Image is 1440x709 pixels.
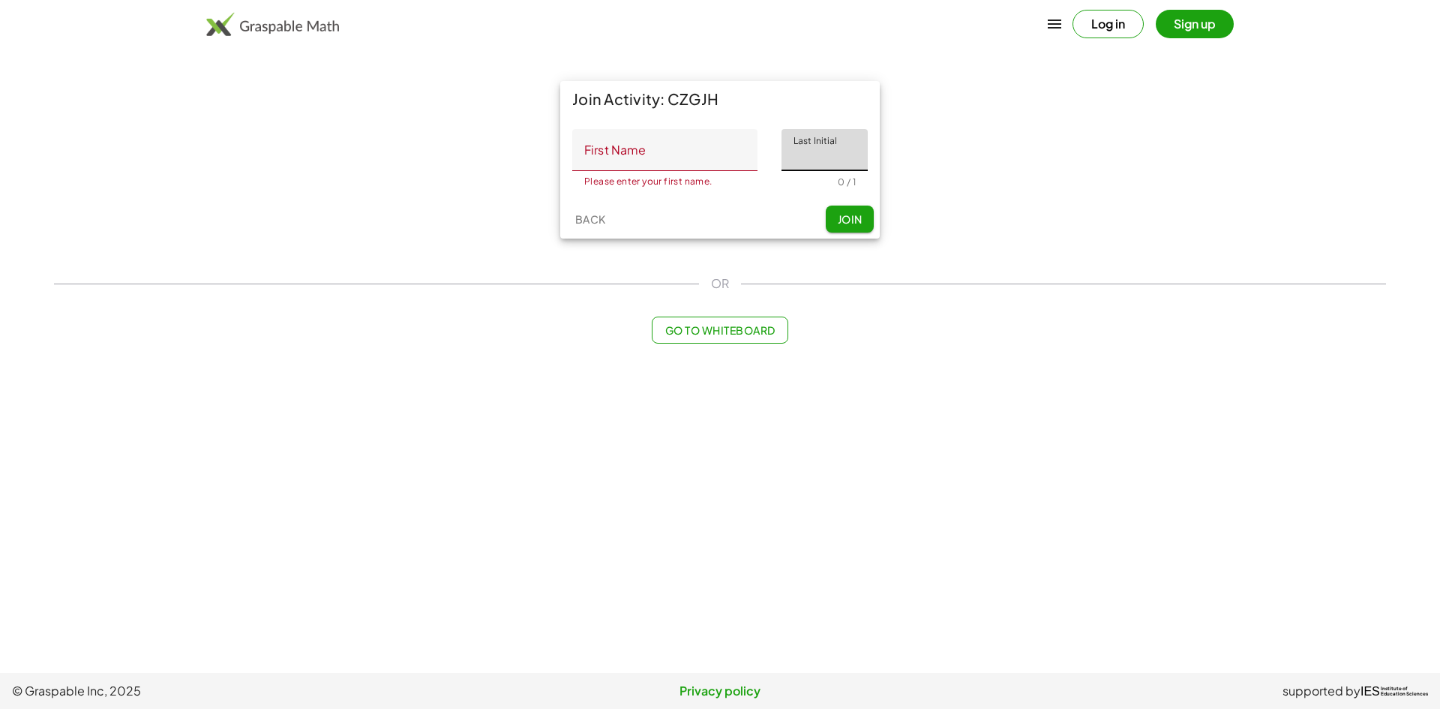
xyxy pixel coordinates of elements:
[711,275,729,293] span: OR
[837,212,862,226] span: Join
[12,682,484,700] span: © Graspable Inc, 2025
[1360,684,1380,698] span: IES
[838,176,856,188] div: 0 / 1
[652,317,787,344] button: Go to Whiteboard
[1381,686,1428,697] span: Institute of Education Sciences
[1156,10,1234,38] button: Sign up
[1360,682,1428,700] a: IESInstitute ofEducation Sciences
[560,81,880,117] div: Join Activity: CZGJH
[826,206,874,233] button: Join
[574,212,605,226] span: Back
[566,206,614,233] button: Back
[484,682,955,700] a: Privacy policy
[1072,10,1144,38] button: Log in
[1282,682,1360,700] span: supported by
[664,323,775,337] span: Go to Whiteboard
[584,177,745,186] div: Please enter your first name.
